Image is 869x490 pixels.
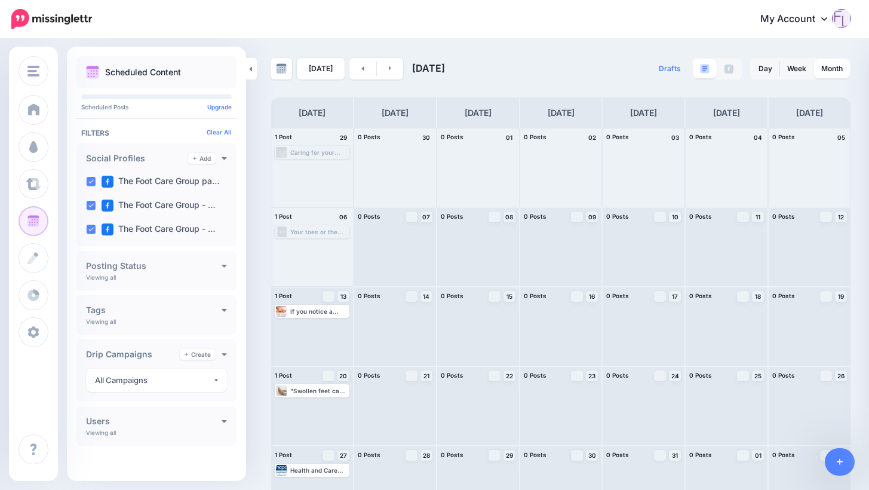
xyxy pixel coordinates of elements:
span: 1 Post [275,292,292,299]
span: 07 [422,214,430,220]
a: 15 [503,291,515,302]
img: facebook-square.png [102,176,113,188]
a: 07 [420,212,432,222]
span: Drafts [659,65,681,72]
label: The Foot Care Group - … [102,200,216,212]
span: 11 [756,214,760,220]
span: 0 Posts [689,372,712,379]
p: Scheduled Posts [81,104,232,110]
h4: [DATE] [548,106,575,120]
h4: Posting Status [86,262,222,270]
p: Viewing all [86,318,116,325]
a: Month [814,59,850,78]
span: 31 [672,452,678,458]
span: 0 Posts [772,372,795,379]
div: Health and Care Professions Council Accreditation When you are looking for someone to help you wh... [290,467,348,474]
span: 0 Posts [358,372,380,379]
div: "Swollen feet can be an indicator of poor [MEDICAL_DATA] or a [MEDICAL_DATA].[MEDICAL_DATA], swel... [290,387,348,394]
span: 30 [588,452,596,458]
img: menu.png [27,66,39,76]
span: 1 Post [275,451,292,458]
h4: [DATE] [465,106,492,120]
a: 10 [669,212,681,222]
span: 22 [506,373,513,379]
a: 16 [586,291,598,302]
span: 0 Posts [441,133,463,140]
span: 09 [588,214,596,220]
a: 27 [337,450,349,461]
h4: Filters [81,128,232,137]
h4: Social Profiles [86,154,188,163]
span: 18 [755,293,761,299]
span: 0 Posts [524,213,546,220]
span: 0 Posts [441,372,463,379]
img: facebook-square.png [102,223,113,235]
button: All Campaigns [86,369,227,392]
a: 25 [752,370,764,381]
a: 08 [503,212,515,222]
span: 26 [837,373,845,379]
span: 23 [588,373,595,379]
span: 0 Posts [524,451,546,458]
a: 20 [337,370,349,381]
div: Your toes or the front of your foot turning outward may be a symptom of [MEDICAL_DATA] Read more ... [290,228,348,235]
span: 0 Posts [606,451,629,458]
span: 0 Posts [358,133,380,140]
h4: [DATE] [630,106,657,120]
span: 1 Post [275,372,292,379]
span: 0 Posts [441,292,463,299]
span: 21 [423,373,429,379]
span: 1 Post [275,213,292,220]
span: 28 [423,452,430,458]
h4: Tags [86,306,222,314]
a: Add [188,153,216,164]
span: 0 Posts [606,133,629,140]
span: 0 Posts [358,213,380,220]
span: 20 [339,373,347,379]
a: Drafts [652,58,688,79]
span: 0 Posts [606,213,629,220]
span: 0 Posts [606,372,629,379]
span: 1 Post [275,133,292,140]
a: 26 [835,370,847,381]
a: 29 [503,450,515,461]
h4: [DATE] [299,106,326,120]
h4: 01 [503,132,515,143]
a: 18 [752,291,764,302]
span: 10 [672,214,678,220]
span: 0 Posts [772,451,795,458]
a: 24 [669,370,681,381]
a: 14 [420,291,432,302]
span: 0 Posts [772,133,795,140]
span: 19 [838,293,844,299]
h4: 04 [752,132,764,143]
a: My Account [748,5,851,34]
span: 27 [340,452,347,458]
h4: 30 [420,132,432,143]
span: 29 [506,452,513,458]
img: calendar.png [86,66,99,79]
span: 0 Posts [606,292,629,299]
a: Week [780,59,813,78]
p: Scheduled Content [105,68,181,76]
a: Day [751,59,779,78]
span: 12 [838,214,844,220]
span: 0 Posts [772,213,795,220]
h4: 03 [669,132,681,143]
img: facebook-grey-square.png [724,65,733,73]
a: 23 [586,370,598,381]
a: Clear All [207,128,232,136]
div: Caring for your feet is always is important but doubly so when our feet are a lot more exposed. R... [290,149,348,156]
a: Create [180,349,216,360]
a: 09 [586,212,598,222]
a: 11 [752,212,764,222]
h4: [DATE] [382,106,409,120]
div: All Campaigns [95,373,213,387]
a: 28 [420,450,432,461]
a: 01 [752,450,764,461]
span: 0 Posts [441,213,463,220]
span: 08 [505,214,513,220]
span: 0 Posts [358,451,380,458]
img: calendar-grey-darker.png [276,63,287,74]
span: 14 [423,293,429,299]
